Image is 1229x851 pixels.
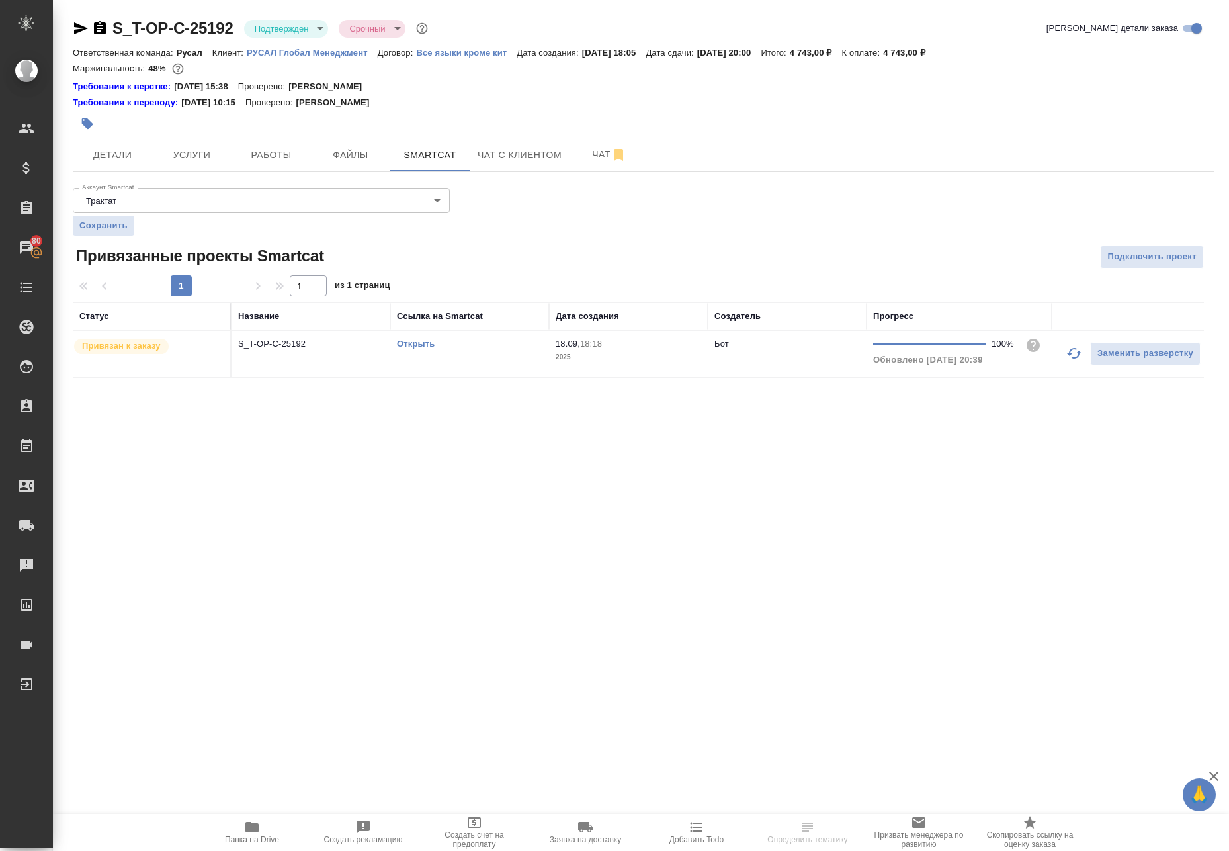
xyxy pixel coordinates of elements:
[112,19,233,37] a: S_T-OP-C-25192
[478,147,562,163] span: Чат с клиентом
[873,355,983,365] span: Обновлено [DATE] 20:39
[148,64,169,73] p: 48%
[245,96,296,109] p: Проверено:
[24,234,49,247] span: 80
[1090,342,1201,365] button: Заменить разверстку
[238,310,279,323] div: Название
[177,48,212,58] p: Русал
[1188,781,1210,809] span: 🙏
[790,48,842,58] p: 4 743,00 ₽
[883,48,935,58] p: 4 743,00 ₽
[413,20,431,37] button: Доп статусы указывают на важность/срочность заказа
[181,96,245,109] p: [DATE] 10:15
[714,310,761,323] div: Создатель
[378,48,417,58] p: Договор:
[73,48,177,58] p: Ответственная команда:
[73,246,324,267] span: Привязанные проекты Smartcat
[212,48,247,58] p: Клиент:
[697,48,761,58] p: [DATE] 20:00
[646,48,697,58] p: Дата сдачи:
[873,310,913,323] div: Прогресс
[247,46,378,58] a: РУСАЛ Глобал Менеджмент
[73,216,134,236] button: Сохранить
[82,339,161,353] p: Привязан к заказу
[73,21,89,36] button: Скопировать ссылку для ЯМессенджера
[580,339,602,349] p: 18:18
[517,48,581,58] p: Дата создания:
[397,310,483,323] div: Ссылка на Smartcat
[397,339,435,349] a: Открыть
[288,80,372,93] p: [PERSON_NAME]
[1183,778,1216,811] button: 🙏
[714,339,729,349] p: Бот
[239,147,303,163] span: Работы
[296,96,379,109] p: [PERSON_NAME]
[73,64,148,73] p: Маржинальность:
[251,23,313,34] button: Подтвержден
[73,109,102,138] button: Добавить тэг
[1058,337,1090,369] button: Обновить прогресс
[82,195,120,206] button: Трактат
[79,310,109,323] div: Статус
[582,48,646,58] p: [DATE] 18:05
[556,339,580,349] p: 18.09,
[841,48,883,58] p: К оплате:
[169,60,187,77] button: 696.80 RUB; 675.00 UAH;
[73,80,174,93] div: Нажми, чтобы открыть папку с инструкцией
[556,310,619,323] div: Дата создания
[160,147,224,163] span: Услуги
[611,147,626,163] svg: Отписаться
[345,23,389,34] button: Срочный
[1100,246,1204,269] button: Подключить проект
[335,277,390,296] span: из 1 страниц
[416,46,517,58] a: Все языки кроме кит
[92,21,108,36] button: Скопировать ссылку
[244,20,329,38] div: Подтвержден
[416,48,517,58] p: Все языки кроме кит
[398,147,462,163] span: Smartcat
[3,231,50,264] a: 80
[247,48,378,58] p: РУСАЛ Глобал Менеджмент
[1046,22,1178,35] span: [PERSON_NAME] детали заказа
[73,188,450,213] div: Трактат
[992,337,1015,351] div: 100%
[238,80,289,93] p: Проверено:
[1097,346,1193,361] span: Заменить разверстку
[1107,249,1197,265] span: Подключить проект
[73,96,181,109] a: Требования к переводу:
[577,146,641,163] span: Чат
[81,147,144,163] span: Детали
[79,219,128,232] span: Сохранить
[339,20,405,38] div: Подтвержден
[73,80,174,93] a: Требования к верстке:
[319,147,382,163] span: Файлы
[238,337,384,351] p: S_T-OP-C-25192
[73,96,181,109] div: Нажми, чтобы открыть папку с инструкцией
[174,80,238,93] p: [DATE] 15:38
[556,351,701,364] p: 2025
[761,48,789,58] p: Итого:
